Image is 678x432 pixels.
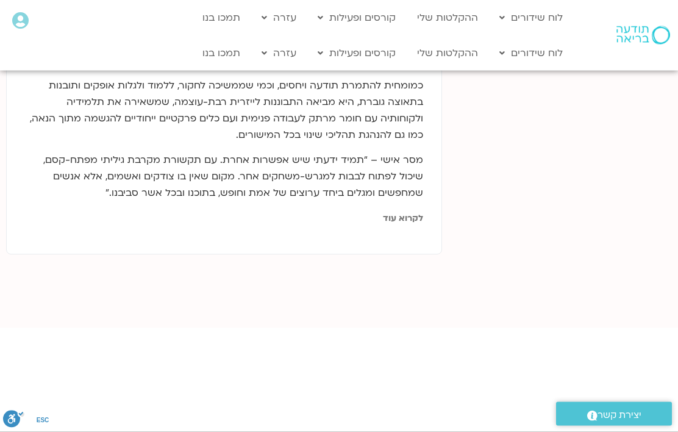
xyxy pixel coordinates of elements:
a: ההקלטות שלי [411,6,484,29]
a: תמכו בנו [196,6,246,29]
a: עזרה [255,6,302,29]
p: מסר אישי – “תמיד ידעתי שיש אפשרות אחרת. עם תקשורת מקרבת גיליתי מפתח-קסם, שיכול לפתוח לבבות למגרש-... [25,153,423,202]
a: לוח שידורים [493,41,569,65]
a: ההקלטות שלי [411,41,484,65]
a: לקרוא עוד [383,213,423,225]
a: עזרה [255,41,302,65]
a: לוח שידורים [493,6,569,29]
span: יצירת קשר [598,407,641,423]
a: קורסים ופעילות [312,41,402,65]
img: תודעה בריאה [616,26,670,45]
a: תמכו בנו [196,41,246,65]
a: קורסים ופעילות [312,6,402,29]
p: כמומחית להתמרת תודעה ויחסים, וכמי שממשיכה לחקור, ללמוד ולגלות אופקים ותובנות בתאוצה גוברת, היא מב... [25,78,423,144]
a: יצירת קשר [556,402,672,426]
